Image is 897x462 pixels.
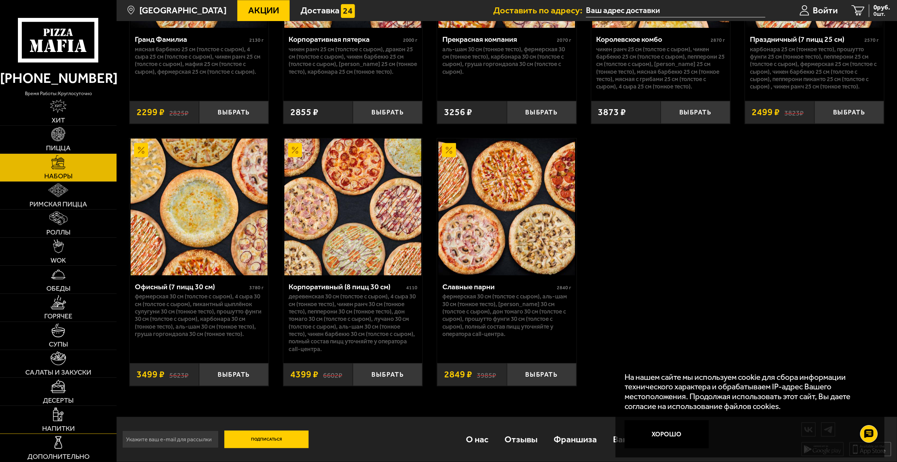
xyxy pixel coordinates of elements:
[341,4,355,18] img: 15daf4d41897b9f0e9f617042186c801.svg
[139,6,226,15] span: [GEOGRAPHIC_DATA]
[130,138,269,275] a: АкционныйОфисный (7 пицц 30 см)
[507,101,576,124] button: Выбрать
[289,282,404,291] div: Корпоративный (8 пицц 30 см)
[813,6,838,15] span: Войти
[249,37,264,43] span: 2130 г
[442,143,456,157] img: Акционный
[785,107,804,117] s: 3823 ₽
[814,101,884,124] button: Выбрать
[458,424,496,455] a: О нас
[169,370,189,379] s: 5623 ₽
[42,425,75,432] span: Напитки
[27,453,90,460] span: Дополнительно
[283,138,422,275] a: АкционныйКорпоративный (8 пицц 30 см)
[442,46,571,75] p: Аль-Шам 30 см (тонкое тесто), Фермерская 30 см (тонкое тесто), Карбонара 30 см (толстое с сыром),...
[135,282,248,291] div: Офисный (7 пицц 30 см)
[750,46,879,91] p: Карбонара 25 см (тонкое тесто), Прошутто Фунги 25 см (тонкое тесто), Пепперони 25 см (толстое с с...
[557,37,571,43] span: 2070 г
[442,35,555,44] div: Прекрасная компания
[661,101,730,124] button: Выбрать
[444,370,472,379] span: 2849 ₽
[873,4,890,11] span: 0 руб.
[437,138,576,275] a: АкционныйСлавные парни
[29,201,87,208] span: Римская пицца
[557,285,571,291] span: 2840 г
[284,138,421,275] img: Корпоративный (8 пицц 30 см)
[290,107,318,117] span: 2855 ₽
[46,229,71,236] span: Роллы
[442,293,571,338] p: Фермерская 30 см (толстое с сыром), Аль-Шам 30 см (тонкое тесто), [PERSON_NAME] 30 см (толстое с ...
[169,107,189,117] s: 2825 ₽
[25,369,91,376] span: Салаты и закуски
[137,370,165,379] span: 3499 ₽
[44,313,72,320] span: Горячее
[598,107,626,117] span: 3873 ₽
[406,285,417,291] span: 4110
[496,424,546,455] a: Отзывы
[49,341,68,348] span: Супы
[752,107,780,117] span: 2499 ₽
[750,35,863,44] div: Праздничный (7 пицц 25 см)
[864,37,879,43] span: 2570 г
[438,138,575,275] img: Славные парни
[199,101,269,124] button: Выбрать
[289,35,401,44] div: Корпоративная пятерка
[288,143,302,157] img: Акционный
[122,430,219,448] input: Укажите ваш e-mail для рассылки
[289,293,417,352] p: Деревенская 30 см (толстое с сыром), 4 сыра 30 см (тонкое тесто), Чикен Ранч 30 см (тонкое тесто)...
[224,430,309,448] button: Подписаться
[596,46,725,91] p: Чикен Ранч 25 см (толстое с сыром), Чикен Барбекю 25 см (толстое с сыром), Пепперони 25 см (толст...
[135,293,264,338] p: Фермерская 30 см (толстое с сыром), 4 сыра 30 см (толстое с сыром), Пикантный цыплёнок сулугуни 3...
[44,173,73,180] span: Наборы
[135,46,264,75] p: Мясная Барбекю 25 см (толстое с сыром), 4 сыра 25 см (толстое с сыром), Чикен Ранч 25 см (толстое...
[323,370,342,379] s: 6602 ₽
[625,372,871,411] p: На нашем сайте мы используем cookie для сбора информации технического характера и обрабатываем IP...
[477,370,496,379] s: 3985 ₽
[290,370,318,379] span: 4399 ₽
[248,6,279,15] span: Акции
[46,145,71,152] span: Пицца
[507,363,576,386] button: Выбрать
[605,424,659,455] a: Вакансии
[46,285,71,292] span: Обеды
[403,37,417,43] span: 2000 г
[52,117,65,124] span: Хит
[134,143,148,157] img: Акционный
[135,35,248,44] div: Гранд Фамилиа
[289,46,417,75] p: Чикен Ранч 25 см (толстое с сыром), Дракон 25 см (толстое с сыром), Чикен Барбекю 25 см (толстое ...
[249,285,264,291] span: 3780 г
[711,37,725,43] span: 2870 г
[442,282,555,291] div: Славные парни
[625,420,709,448] button: Хорошо
[43,397,74,404] span: Десерты
[596,35,709,44] div: Королевское комбо
[586,4,765,17] input: Ваш адрес доставки
[546,424,605,455] a: Франшиза
[444,107,472,117] span: 3256 ₽
[873,11,890,17] span: 0 шт.
[199,363,269,386] button: Выбрать
[137,107,165,117] span: 2299 ₽
[301,6,339,15] span: Доставка
[353,363,422,386] button: Выбрать
[353,101,422,124] button: Выбрать
[493,6,586,15] span: Доставить по адресу:
[131,138,268,275] img: Офисный (7 пицц 30 см)
[51,257,66,264] span: WOK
